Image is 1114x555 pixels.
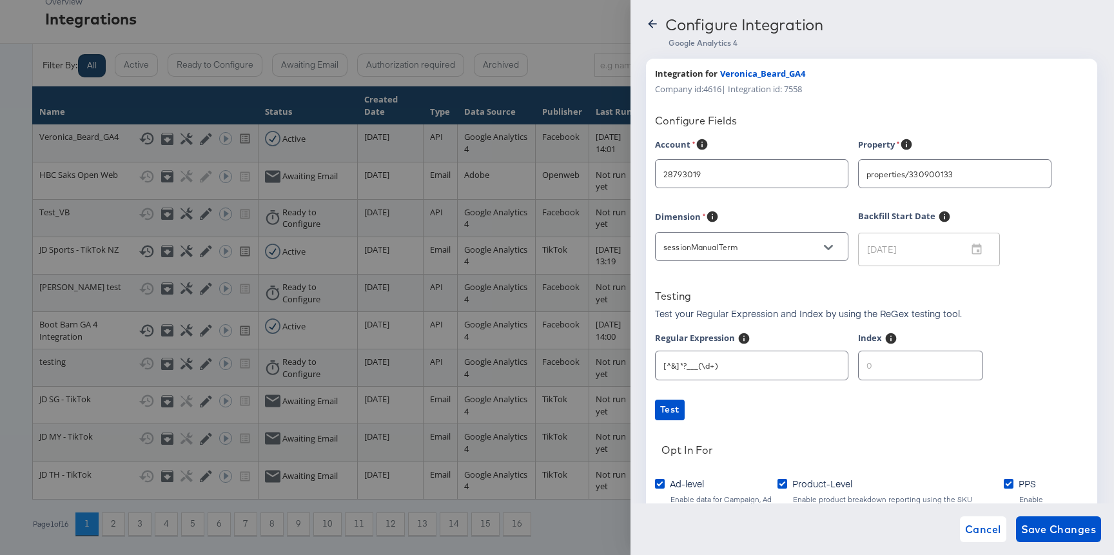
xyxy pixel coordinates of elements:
[661,443,713,456] div: Opt In For
[655,210,706,226] label: Dimension
[792,495,1004,513] div: Enable product breakdown reporting using the SKU dimension from Google Analytics Ecommerce.
[655,400,685,420] button: Test
[655,68,718,80] span: Integration for
[670,477,704,490] span: Ad-level
[655,138,696,154] label: Account
[965,520,1001,538] span: Cancel
[655,114,1088,127] div: Configure Fields
[665,15,823,34] div: Configure Integration
[670,495,777,513] div: Enable data for Campaign, Ad Set, and Ad reporting.
[1019,495,1088,522] div: Enable Performance Product Sets.
[1019,477,1036,490] span: PPS
[655,400,1088,420] a: Test
[819,238,838,257] button: Open
[792,477,852,490] span: Product-Level
[655,307,962,320] p: Test your Regular Expression and Index by using the ReGex testing tool.
[720,68,805,80] span: Veronica_Beard_GA4
[864,167,1026,182] input: Select...
[656,346,848,374] input: \d+[^x]
[859,346,982,374] input: 0
[655,332,735,348] label: Regular Expression
[655,289,691,302] div: Testing
[1016,516,1102,542] button: Save Changes
[669,38,1099,48] div: Google Analytics 4
[960,516,1006,542] button: Cancel
[858,210,935,234] label: Backfill Start Date
[661,167,823,182] input: Select...
[858,332,882,348] label: Index
[655,83,802,95] span: Company id: 4616 | Integration id: 7558
[1021,520,1097,538] span: Save Changes
[661,240,823,255] input: Select...
[660,402,679,418] span: Test
[858,138,900,154] label: Property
